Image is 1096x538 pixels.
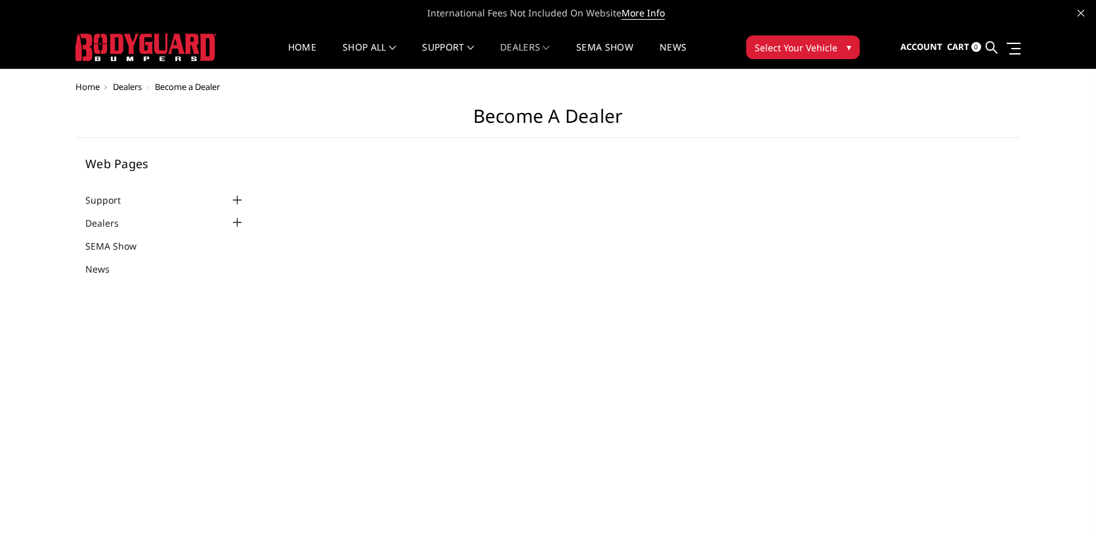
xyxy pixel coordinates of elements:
[847,40,851,54] span: ▾
[947,30,981,65] a: Cart 0
[947,41,969,53] span: Cart
[900,30,942,65] a: Account
[288,43,316,68] a: Home
[971,42,981,52] span: 0
[622,7,665,20] a: More Info
[755,41,837,55] span: Select Your Vehicle
[343,43,396,68] a: shop all
[85,239,153,253] a: SEMA Show
[75,81,100,93] a: Home
[85,216,135,230] a: Dealers
[85,158,245,169] h5: Web Pages
[75,34,217,61] img: BODYGUARD BUMPERS
[500,43,550,68] a: Dealers
[85,262,126,276] a: News
[422,43,474,68] a: Support
[85,193,137,207] a: Support
[746,35,860,59] button: Select Your Vehicle
[113,81,142,93] a: Dealers
[576,43,633,68] a: SEMA Show
[900,41,942,53] span: Account
[75,105,1021,138] h1: Become a Dealer
[155,81,220,93] span: Become a Dealer
[660,43,686,68] a: News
